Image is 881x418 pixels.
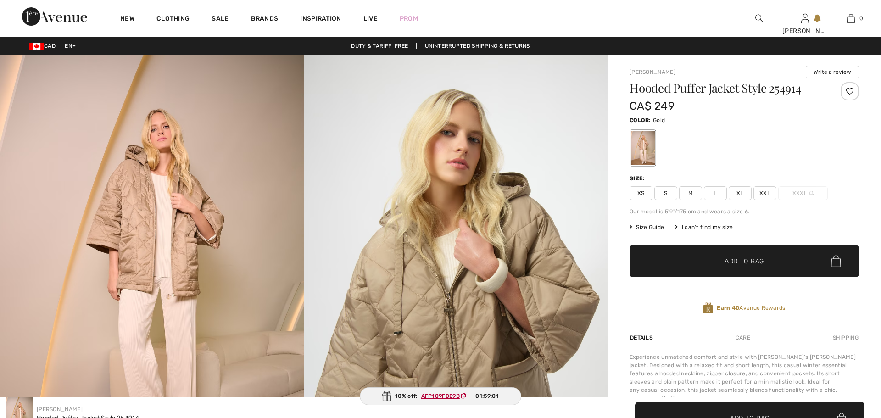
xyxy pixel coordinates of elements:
div: Size: [630,174,647,183]
a: Prom [400,14,418,23]
div: 10% off: [360,387,521,405]
ins: AFP109F0E9B [421,393,460,399]
a: 0 [828,13,873,24]
span: M [679,186,702,200]
div: Details [630,329,655,346]
div: Shipping [831,329,859,346]
span: Add to Bag [725,256,764,266]
img: ring-m.svg [809,191,814,195]
span: Color: [630,117,651,123]
a: Clothing [156,15,190,24]
img: Bag.svg [831,255,841,267]
a: Sign In [801,14,809,22]
span: 0 [859,14,863,22]
img: Gift.svg [382,391,391,401]
span: XL [729,186,752,200]
span: Gold [653,117,665,123]
button: Add to Bag [630,245,859,277]
h1: Hooded Puffer Jacket Style 254914 [630,82,821,94]
strong: Earn 40 [717,305,739,311]
span: XS [630,186,652,200]
span: XXL [753,186,776,200]
a: [PERSON_NAME] [37,406,83,412]
span: CA$ 249 [630,100,675,112]
span: XXXL [778,186,828,200]
span: CAD [29,43,59,49]
img: search the website [755,13,763,24]
img: My Info [801,13,809,24]
img: My Bag [847,13,855,24]
div: I can't find my size [675,223,733,231]
img: 1ère Avenue [22,7,87,26]
span: Avenue Rewards [717,304,785,312]
div: Our model is 5'9"/175 cm and wears a size 6. [630,207,859,216]
span: L [704,186,727,200]
button: Write a review [806,66,859,78]
span: Size Guide [630,223,664,231]
a: [PERSON_NAME] [630,69,675,75]
img: Canadian Dollar [29,43,44,50]
a: Sale [212,15,229,24]
div: Experience unmatched comfort and style with [PERSON_NAME]’s [PERSON_NAME] jacket. Designed with a... [630,353,859,402]
span: 01:59:01 [475,392,498,400]
div: Gold [631,131,655,165]
div: Care [728,329,758,346]
div: [PERSON_NAME] [782,26,827,36]
img: Avenue Rewards [703,302,713,314]
span: S [654,186,677,200]
span: Inspiration [300,15,341,24]
a: Brands [251,15,279,24]
a: Live [363,14,378,23]
span: EN [65,43,76,49]
a: New [120,15,134,24]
